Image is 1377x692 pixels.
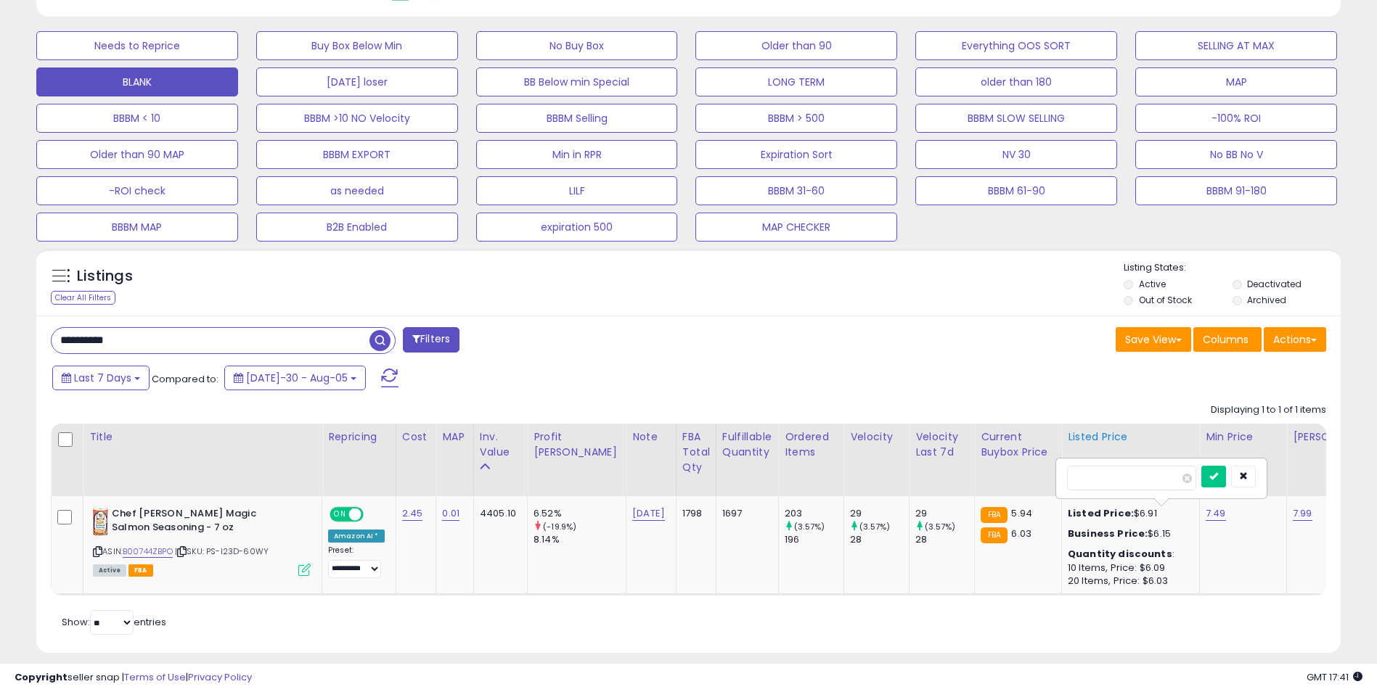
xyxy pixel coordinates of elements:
span: ON [331,508,349,521]
button: Columns [1193,327,1262,352]
div: Velocity [850,429,903,445]
button: BBBM > 500 [695,104,897,133]
a: [DATE] [632,506,665,521]
span: 6.03 [1011,527,1031,540]
span: Compared to: [152,372,218,386]
small: (3.57%) [859,521,890,532]
button: Older than 90 MAP [36,140,238,169]
a: 7.49 [1206,506,1226,521]
div: Displaying 1 to 1 of 1 items [1211,403,1326,417]
button: Filters [403,327,459,353]
b: Listed Price: [1068,506,1134,520]
div: 28 [915,533,974,546]
span: [DATE]-30 - Aug-05 [246,371,348,385]
span: | SKU: PS-I23D-60WY [175,545,269,557]
div: 6.52% [534,507,626,520]
div: 29 [915,507,974,520]
div: Preset: [328,545,385,578]
button: B2B Enabled [256,213,458,242]
button: BBBM MAP [36,213,238,242]
button: Actions [1264,327,1326,352]
div: 8.14% [534,533,626,546]
button: Buy Box Below Min [256,31,458,60]
img: 519wAyhvEQL._SL40_.jpg [93,507,108,536]
small: FBA [981,527,1008,543]
small: (-19.9%) [543,521,576,532]
button: MAP CHECKER [695,213,897,242]
div: 28 [850,533,909,546]
div: Repricing [328,429,390,445]
button: BBBM 91-180 [1135,176,1337,205]
div: 1697 [722,507,767,520]
div: Title [89,429,316,445]
b: Quantity discounts [1068,547,1172,561]
div: FBA Total Qty [682,429,710,475]
button: SELLING AT MAX [1135,31,1337,60]
label: Out of Stock [1139,294,1192,306]
b: Business Price: [1068,527,1148,540]
a: 2.45 [402,506,423,521]
button: No BB No V [1135,140,1337,169]
span: 5.94 [1011,506,1032,520]
a: 0.01 [442,506,459,521]
button: [DATE]-30 - Aug-05 [224,366,366,390]
button: BBBM 61-90 [915,176,1117,205]
div: Inv. value [480,429,521,460]
strong: Copyright [15,670,68,684]
b: Chef [PERSON_NAME] Magic Salmon Seasoning - 7 oz [112,507,288,537]
h5: Listings [77,266,133,287]
div: 196 [785,533,843,546]
div: Clear All Filters [51,291,115,305]
button: -100% ROI [1135,104,1337,133]
div: 4405.10 [480,507,516,520]
button: Save View [1116,327,1191,352]
span: Show: entries [62,615,166,629]
span: 2025-08-13 17:41 GMT [1307,670,1362,684]
div: 10 Items, Price: $6.09 [1068,561,1188,574]
button: Min in RPR [476,140,678,169]
button: NV 30 [915,140,1117,169]
button: LILF [476,176,678,205]
button: Older than 90 [695,31,897,60]
button: No Buy Box [476,31,678,60]
div: : [1068,548,1188,561]
div: Amazon AI * [328,530,385,543]
div: MAP [442,429,467,445]
div: 29 [850,507,909,520]
span: Columns [1203,332,1249,347]
div: ASIN: [93,507,311,574]
button: Everything OOS SORT [915,31,1117,60]
div: Listed Price [1068,429,1193,445]
button: BBBM 31-60 [695,176,897,205]
div: $6.91 [1068,507,1188,520]
div: seller snap | | [15,671,252,685]
div: Profit [PERSON_NAME] [534,429,620,460]
div: Min Price [1206,429,1280,445]
a: 7.99 [1293,506,1312,521]
small: FBA [981,507,1008,523]
div: 20 Items, Price: $6.03 [1068,574,1188,588]
button: MAP [1135,67,1337,96]
span: FBA [128,564,153,577]
label: Active [1139,278,1166,290]
a: B00744ZBPO [123,545,173,558]
button: Expiration Sort [695,140,897,169]
button: Last 7 Days [52,366,150,390]
button: expiration 500 [476,213,678,242]
button: as needed [256,176,458,205]
label: Deactivated [1247,278,1302,290]
div: Fulfillable Quantity [722,429,772,460]
button: -ROI check [36,176,238,205]
p: Listing States: [1124,261,1341,275]
button: BBBM SLOW SELLING [915,104,1117,133]
div: Velocity Last 7d [915,429,968,460]
button: [DATE] loser [256,67,458,96]
div: Ordered Items [785,429,838,460]
button: LONG TERM [695,67,897,96]
label: Archived [1247,294,1286,306]
div: $6.15 [1068,527,1188,540]
a: Privacy Policy [188,670,252,684]
button: BBBM >10 NO Velocity [256,104,458,133]
span: All listings currently available for purchase on Amazon [93,564,126,577]
button: Needs to Reprice [36,31,238,60]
